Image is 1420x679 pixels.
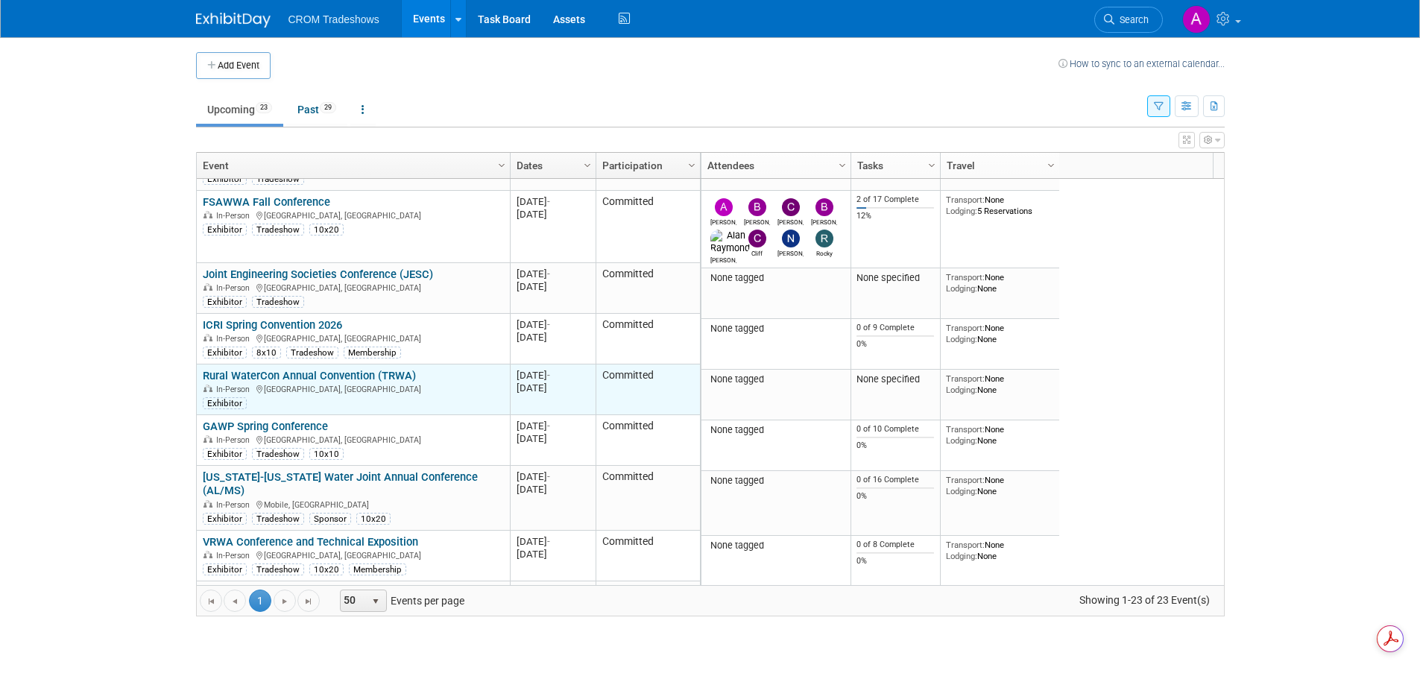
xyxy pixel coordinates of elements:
[1043,153,1059,175] a: Column Settings
[309,563,344,575] div: 10x20
[203,332,503,344] div: [GEOGRAPHIC_DATA], [GEOGRAPHIC_DATA]
[288,13,379,25] span: CROM Tradeshows
[1065,590,1223,610] span: Showing 1-23 of 23 Event(s)
[946,323,1053,344] div: None None
[946,435,977,446] span: Lodging:
[946,283,977,294] span: Lodging:
[547,319,550,330] span: -
[517,280,589,293] div: [DATE]
[517,483,589,496] div: [DATE]
[203,500,212,508] img: In-Person Event
[309,513,351,525] div: Sponsor
[286,347,338,359] div: Tradeshow
[517,331,589,344] div: [DATE]
[946,206,977,216] span: Lodging:
[547,370,550,381] span: -
[946,540,1053,561] div: None None
[856,272,934,284] div: None specified
[286,95,347,124] a: Past29
[203,173,247,185] div: Exhibitor
[203,433,503,446] div: [GEOGRAPHIC_DATA], [GEOGRAPHIC_DATA]
[581,160,593,171] span: Column Settings
[596,364,700,415] td: Committed
[203,296,247,308] div: Exhibitor
[203,397,247,409] div: Exhibitor
[946,475,1053,496] div: None None
[203,153,500,178] a: Event
[856,323,934,333] div: 0 of 9 Complete
[686,160,698,171] span: Column Settings
[1094,7,1163,33] a: Search
[946,385,977,395] span: Lodging:
[216,500,254,510] span: In-Person
[946,323,985,333] span: Transport:
[203,209,503,221] div: [GEOGRAPHIC_DATA], [GEOGRAPHIC_DATA]
[946,475,985,485] span: Transport:
[707,153,841,178] a: Attendees
[946,424,1053,446] div: None None
[496,160,508,171] span: Column Settings
[856,373,934,385] div: None specified
[203,498,503,511] div: Mobile, [GEOGRAPHIC_DATA]
[596,191,700,263] td: Committed
[216,283,254,293] span: In-Person
[309,448,344,460] div: 10x10
[517,382,589,394] div: [DATE]
[356,513,391,525] div: 10x20
[856,211,934,221] div: 12%
[196,52,271,79] button: Add Event
[946,424,985,435] span: Transport:
[341,590,366,611] span: 50
[946,551,977,561] span: Lodging:
[517,535,589,548] div: [DATE]
[309,224,344,236] div: 10x20
[203,563,247,575] div: Exhibitor
[947,153,1050,178] a: Travel
[203,435,212,443] img: In-Person Event
[707,272,845,284] div: None tagged
[856,424,934,435] div: 0 of 10 Complete
[203,281,503,294] div: [GEOGRAPHIC_DATA], [GEOGRAPHIC_DATA]
[707,540,845,552] div: None tagged
[811,216,837,226] div: Brett Bohannon
[856,556,934,566] div: 0%
[493,153,510,175] a: Column Settings
[579,153,596,175] a: Column Settings
[782,230,800,247] img: Nick Martin
[252,224,304,236] div: Tradeshow
[203,318,342,332] a: ICRI Spring Convention 2026
[252,173,304,185] div: Tradeshow
[710,230,750,253] img: Alan Raymond
[517,432,589,445] div: [DATE]
[596,466,700,531] td: Committed
[517,318,589,331] div: [DATE]
[547,268,550,280] span: -
[203,211,212,218] img: In-Person Event
[349,563,406,575] div: Membership
[203,551,212,558] img: In-Person Event
[782,198,800,216] img: Cameron Kenyon
[200,590,222,612] a: Go to the first page
[707,475,845,487] div: None tagged
[946,272,985,282] span: Transport:
[856,339,934,350] div: 0%
[547,196,550,207] span: -
[203,268,433,281] a: Joint Engineering Societies Conference (JESC)
[710,254,736,264] div: Alan Raymond
[856,475,934,485] div: 0 of 16 Complete
[715,198,733,216] img: Alexander Ciasca
[815,230,833,247] img: Rocky Connolly
[596,263,700,314] td: Committed
[252,296,304,308] div: Tradeshow
[1045,160,1057,171] span: Column Settings
[517,470,589,483] div: [DATE]
[836,160,848,171] span: Column Settings
[274,590,296,612] a: Go to the next page
[856,540,934,550] div: 0 of 8 Complete
[547,471,550,482] span: -
[547,420,550,432] span: -
[596,314,700,364] td: Committed
[370,596,382,607] span: select
[303,596,315,607] span: Go to the last page
[249,590,271,612] span: 1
